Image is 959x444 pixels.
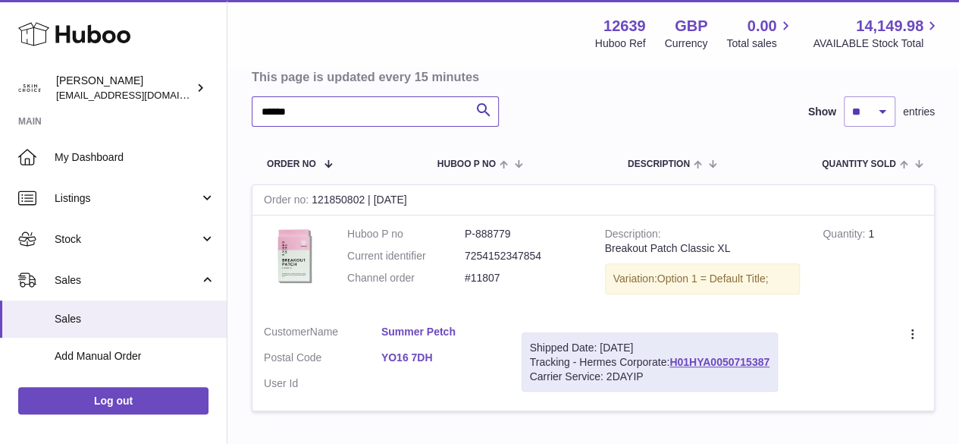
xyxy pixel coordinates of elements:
span: Description [628,159,690,169]
div: Carrier Service: 2DAYIP [530,370,769,384]
dt: Name [264,325,381,343]
span: Total sales [726,36,794,51]
dt: Current identifier [347,249,465,263]
span: entries [903,105,935,119]
span: Quantity Sold [822,159,896,169]
label: Show [808,105,836,119]
a: 14,149.98 AVAILABLE Stock Total [813,16,941,51]
a: YO16 7DH [381,351,499,365]
dd: #11807 [465,271,582,285]
strong: GBP [675,16,707,36]
div: Currency [665,36,708,51]
span: Stock [55,232,199,247]
div: 121850802 | [DATE] [252,185,934,216]
strong: Description [605,228,661,244]
span: My Dashboard [55,150,215,165]
dd: P-888779 [465,227,582,241]
span: AVAILABLE Stock Total [813,36,941,51]
a: H01HYA0050715387 [669,356,769,368]
strong: Quantity [823,228,868,244]
dt: Huboo P no [347,227,465,241]
strong: 12639 [603,16,646,36]
dt: Postal Code [264,351,381,369]
div: Variation: [605,263,801,294]
span: Sales [55,273,199,288]
img: internalAdmin-12639@internal.huboo.com [18,77,41,99]
strong: Order no [264,194,312,209]
h3: This page is updated every 15 minutes [252,68,931,85]
img: 126391698402450.jpg [264,227,324,288]
div: Shipped Date: [DATE] [530,341,769,355]
div: Huboo Ref [595,36,646,51]
span: Customer [264,326,310,338]
span: 0.00 [747,16,777,36]
dt: Channel order [347,271,465,285]
span: [EMAIL_ADDRESS][DOMAIN_NAME] [56,89,223,101]
span: 14,149.98 [856,16,923,36]
a: Log out [18,387,208,414]
a: Summer Petch [381,325,499,339]
dt: User Id [264,376,381,391]
span: Sales [55,312,215,326]
span: Huboo P no [437,159,496,169]
div: Tracking - Hermes Corporate: [522,332,778,392]
td: 1 [811,216,934,313]
dd: 7254152347854 [465,249,582,263]
span: Listings [55,191,199,206]
a: 0.00 Total sales [726,16,794,51]
div: [PERSON_NAME] [56,74,193,102]
span: Add Manual Order [55,349,215,364]
span: Order No [267,159,316,169]
span: Option 1 = Default Title; [657,272,769,285]
div: Breakout Patch Classic XL [605,241,801,256]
